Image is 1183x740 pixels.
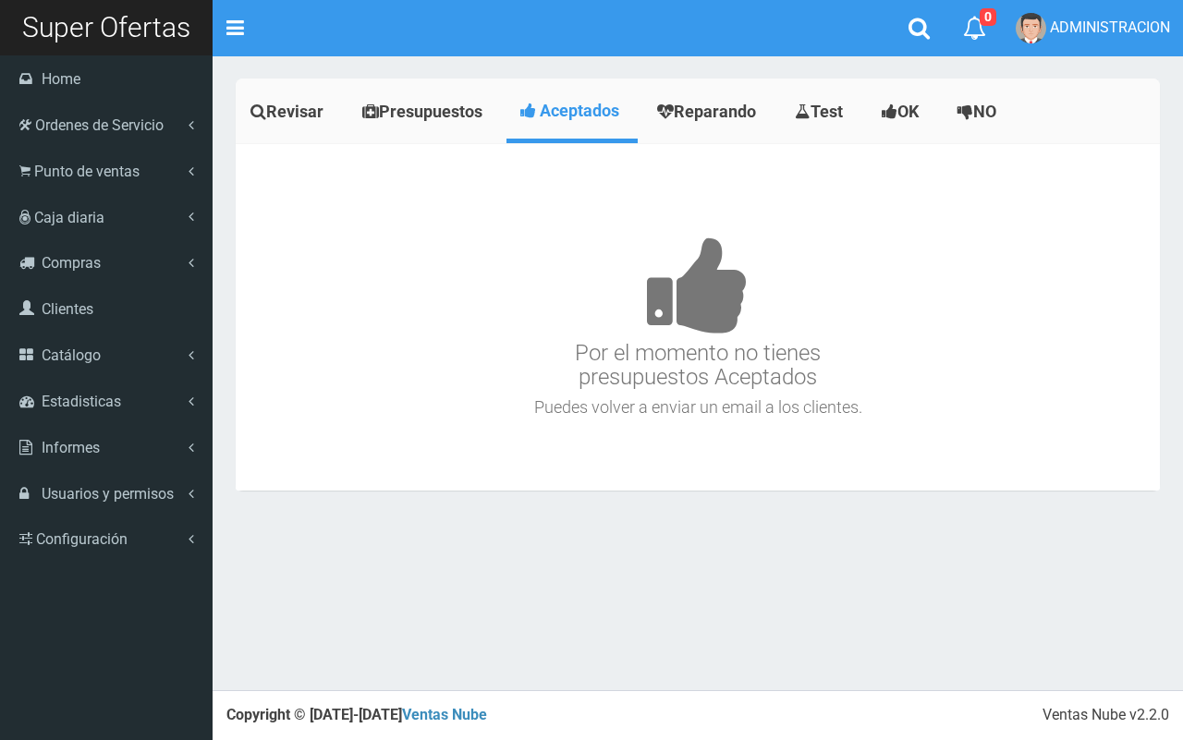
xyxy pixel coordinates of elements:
[348,83,502,140] a: Presupuestos
[36,530,128,548] span: Configuración
[42,439,100,456] span: Informes
[35,116,164,134] span: Ordenes de Servicio
[42,300,93,318] span: Clientes
[42,346,101,364] span: Catálogo
[42,393,121,410] span: Estadisticas
[34,209,104,226] span: Caja diaria
[240,398,1155,417] h4: Puedes volver a enviar un email a los clientes.
[379,102,482,121] span: Presupuestos
[867,83,938,140] a: OK
[674,102,756,121] span: Reparando
[22,11,190,43] span: Super Ofertas
[1050,18,1170,36] span: ADMINISTRACION
[34,163,140,180] span: Punto de ventas
[540,101,619,120] span: Aceptados
[980,8,996,26] span: 0
[811,102,843,121] span: Test
[1043,705,1169,726] div: Ventas Nube v2.2.0
[897,102,919,121] span: OK
[402,706,487,723] a: Ventas Nube
[266,102,323,121] span: Revisar
[240,181,1155,390] h3: Por el momento no tienes presupuestos Aceptados
[506,83,638,139] a: Aceptados
[973,102,996,121] span: NO
[1016,13,1046,43] img: User Image
[943,83,1016,140] a: NO
[42,485,174,503] span: Usuarios y permisos
[42,70,80,88] span: Home
[642,83,775,140] a: Reparando
[780,83,862,140] a: Test
[42,254,101,272] span: Compras
[236,83,343,140] a: Revisar
[226,706,487,723] strong: Copyright © [DATE]-[DATE]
